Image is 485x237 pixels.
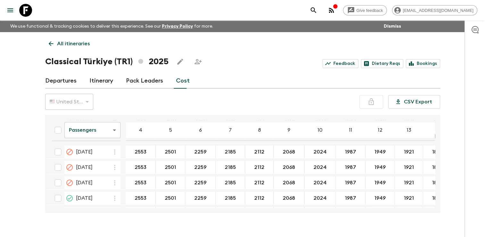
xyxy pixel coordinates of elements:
p: 10 [318,126,322,134]
div: 26 Sep 2025; 5 [156,145,185,158]
div: 26 Sep 2025; 4 [126,145,156,158]
button: 1987 [337,192,364,205]
div: 03 Oct 2025; 12 [365,176,395,189]
p: All itineraries [57,40,90,48]
div: 28 Sep 2025; 9 [274,161,305,174]
p: 13 [407,126,411,134]
button: 2024 [306,176,334,189]
div: 26 Sep 2025; 10 [305,145,336,158]
p: 8 [258,126,261,134]
button: 2259 [187,161,214,174]
button: 2112 [247,161,272,174]
div: 05 Oct 2025; 10 [305,192,336,205]
p: 7 [229,126,232,134]
button: 2501 [157,145,184,158]
p: We use functional & tracking cookies to deliver this experience. See our for more. [8,21,216,32]
button: 2501 [157,176,184,189]
button: 1921 [396,192,422,205]
button: 2259 [187,145,214,158]
a: Cost [176,73,190,89]
div: [EMAIL_ADDRESS][DOMAIN_NAME] [392,5,477,15]
div: 28 Sep 2025; 11 [336,161,365,174]
div: 05 Oct 2025; 7 [216,192,245,205]
div: 05 Oct 2025; 4 [126,192,156,205]
button: 2185 [217,207,244,220]
div: 28 Sep 2025; 10 [305,161,336,174]
button: 1987 [337,161,364,174]
div: 05 Oct 2025; 11 [336,192,365,205]
button: 1949 [367,161,393,174]
a: All itineraries [45,37,93,50]
button: 2553 [127,176,154,189]
button: 1892 [424,145,451,158]
button: 1921 [396,161,422,174]
div: 05 Oct 2025; 5 [156,192,185,205]
a: Pack Leaders [126,73,163,89]
div: 03 Oct 2025; 4 [126,176,156,189]
button: 2112 [247,145,272,158]
div: 28 Sep 2025; 12 [365,161,395,174]
div: 10 Oct 2025; 13 [395,207,423,220]
p: 4 [139,126,142,134]
p: 5 [169,126,172,134]
div: 03 Oct 2025; 10 [305,176,336,189]
button: 2024 [306,207,334,220]
button: 1949 [367,145,393,158]
div: 28 Sep 2025; 7 [216,161,245,174]
div: 26 Sep 2025; 14 [423,145,453,158]
a: Itinerary [89,73,113,89]
button: 2068 [275,192,303,205]
div: 26 Sep 2025; 8 [245,145,274,158]
p: 6 [199,126,202,134]
button: Edit this itinerary [174,55,187,68]
button: 2501 [157,192,184,205]
button: menu [4,4,17,17]
button: 2068 [275,207,303,220]
button: 1949 [367,192,393,205]
svg: On Request [66,194,73,202]
button: 2024 [306,192,334,205]
div: 03 Oct 2025; 13 [395,176,423,189]
div: 10 Oct 2025; 10 [305,207,336,220]
button: 2068 [275,161,303,174]
p: 9 [288,126,290,134]
div: 10 Oct 2025; 4 [126,207,156,220]
div: 03 Oct 2025; 7 [216,176,245,189]
div: 05 Oct 2025; 6 [185,192,216,205]
span: [DATE] [76,148,93,156]
span: [EMAIL_ADDRESS][DOMAIN_NAME] [399,8,477,13]
div: 28 Sep 2025; 13 [395,161,423,174]
div: 05 Oct 2025; 14 [423,192,453,205]
svg: Cancelled [66,148,73,156]
button: 1892 [424,161,451,174]
button: 1987 [337,207,364,220]
div: 03 Oct 2025; 9 [274,176,305,189]
span: [DATE] [76,179,93,187]
div: 10 Oct 2025; 9 [274,207,305,220]
div: 10 Oct 2025; 14 [423,207,453,220]
button: 2259 [187,192,214,205]
div: 03 Oct 2025; 14 [423,176,453,189]
div: 28 Sep 2025; 8 [245,161,274,174]
div: 10 Oct 2025; 5 [156,207,185,220]
p: 12 [378,126,382,134]
button: 1921 [396,207,422,220]
button: 1892 [424,176,451,189]
button: 1987 [337,145,364,158]
div: 03 Oct 2025; 6 [185,176,216,189]
button: CSV Export [388,95,440,109]
span: Give feedback [353,8,387,13]
div: 05 Oct 2025; 8 [245,192,274,205]
div: 03 Oct 2025; 8 [245,176,274,189]
svg: Cancelled [66,163,73,171]
button: 1921 [396,176,422,189]
div: 05 Oct 2025; 9 [274,192,305,205]
button: 2112 [247,207,272,220]
div: 26 Sep 2025; 13 [395,145,423,158]
a: Bookings [406,59,440,68]
a: Dietary Reqs [361,59,403,68]
button: 2553 [127,207,154,220]
div: 26 Sep 2025; 6 [185,145,216,158]
div: 26 Sep 2025; 11 [336,145,365,158]
button: 1921 [396,145,422,158]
